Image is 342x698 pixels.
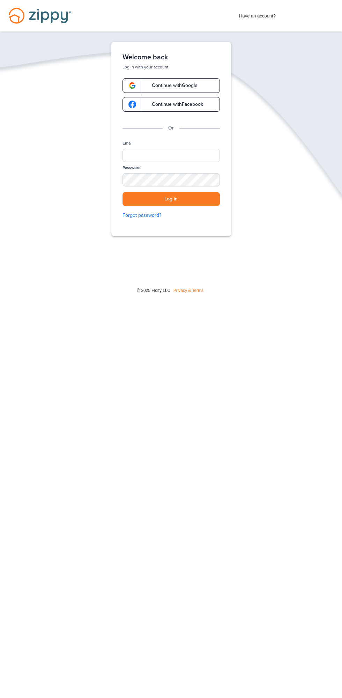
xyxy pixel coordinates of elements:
[137,288,170,293] span: © 2025 Floify LLC
[145,102,203,107] span: Continue with Facebook
[168,124,174,132] p: Or
[122,97,220,112] a: google-logoContinue withFacebook
[128,82,136,89] img: google-logo
[122,165,141,171] label: Password
[122,140,133,146] label: Email
[122,149,220,162] input: Email
[122,64,220,70] p: Log in with your account.
[122,212,220,219] a: Forgot password?
[173,288,203,293] a: Privacy & Terms
[122,53,220,61] h1: Welcome back
[239,9,276,20] span: Have an account?
[128,101,136,108] img: google-logo
[145,83,198,88] span: Continue with Google
[122,78,220,93] a: google-logoContinue withGoogle
[122,192,220,206] button: Log in
[122,173,220,186] input: Password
